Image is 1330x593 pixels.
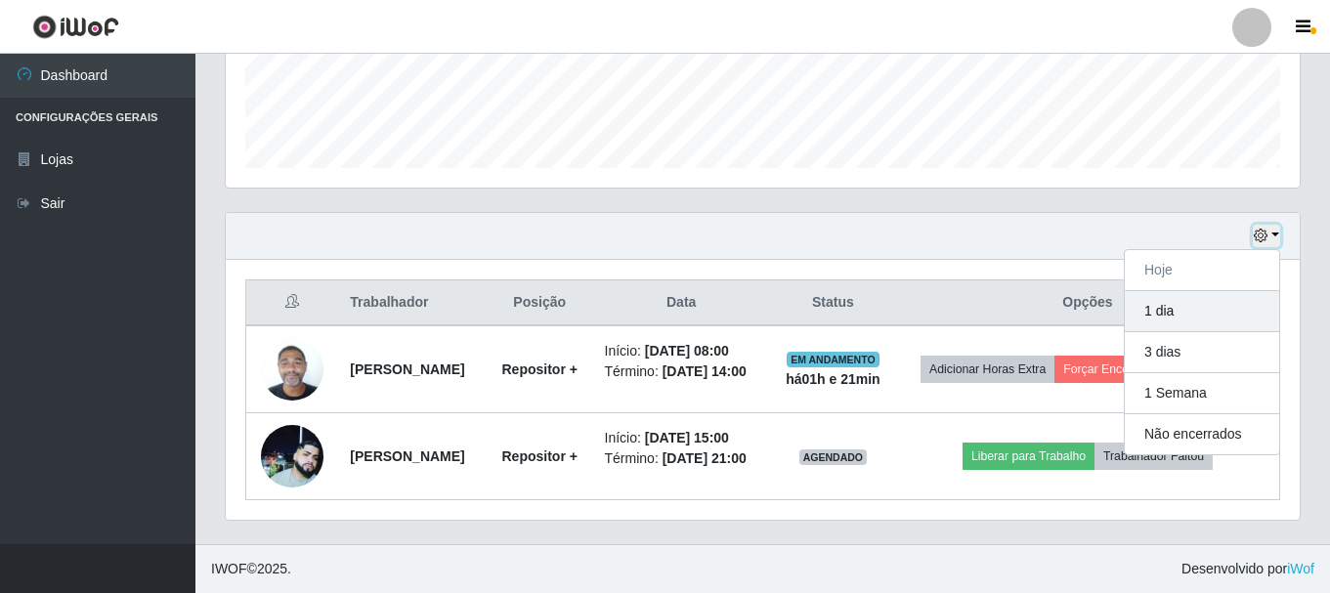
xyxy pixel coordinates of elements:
[1125,250,1279,291] button: Hoje
[261,425,323,487] img: 1744915076339.jpeg
[645,343,729,359] time: [DATE] 08:00
[896,280,1280,326] th: Opções
[1125,373,1279,414] button: 1 Semana
[32,15,119,39] img: CoreUI Logo
[605,448,758,469] li: Término:
[786,371,880,387] strong: há 01 h e 21 min
[799,449,868,465] span: AGENDADO
[502,448,578,464] strong: Repositor +
[211,559,291,579] span: © 2025 .
[593,280,770,326] th: Data
[338,280,487,326] th: Trabalhador
[605,428,758,448] li: Início:
[663,450,747,466] time: [DATE] 21:00
[1181,559,1314,579] span: Desenvolvido por
[1125,332,1279,373] button: 3 dias
[605,361,758,382] li: Término:
[921,356,1054,383] button: Adicionar Horas Extra
[261,327,323,410] img: 1698236376428.jpeg
[770,280,896,326] th: Status
[1125,414,1279,454] button: Não encerrados
[1287,561,1314,576] a: iWof
[787,352,880,367] span: EM ANDAMENTO
[1094,443,1213,470] button: Trabalhador Faltou
[502,361,578,377] strong: Repositor +
[605,341,758,361] li: Início:
[350,361,464,377] strong: [PERSON_NAME]
[487,280,593,326] th: Posição
[663,363,747,379] time: [DATE] 14:00
[211,561,247,576] span: IWOF
[350,448,464,464] strong: [PERSON_NAME]
[963,443,1094,470] button: Liberar para Trabalho
[1125,291,1279,332] button: 1 dia
[645,430,729,445] time: [DATE] 15:00
[1054,356,1185,383] button: Forçar Encerramento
